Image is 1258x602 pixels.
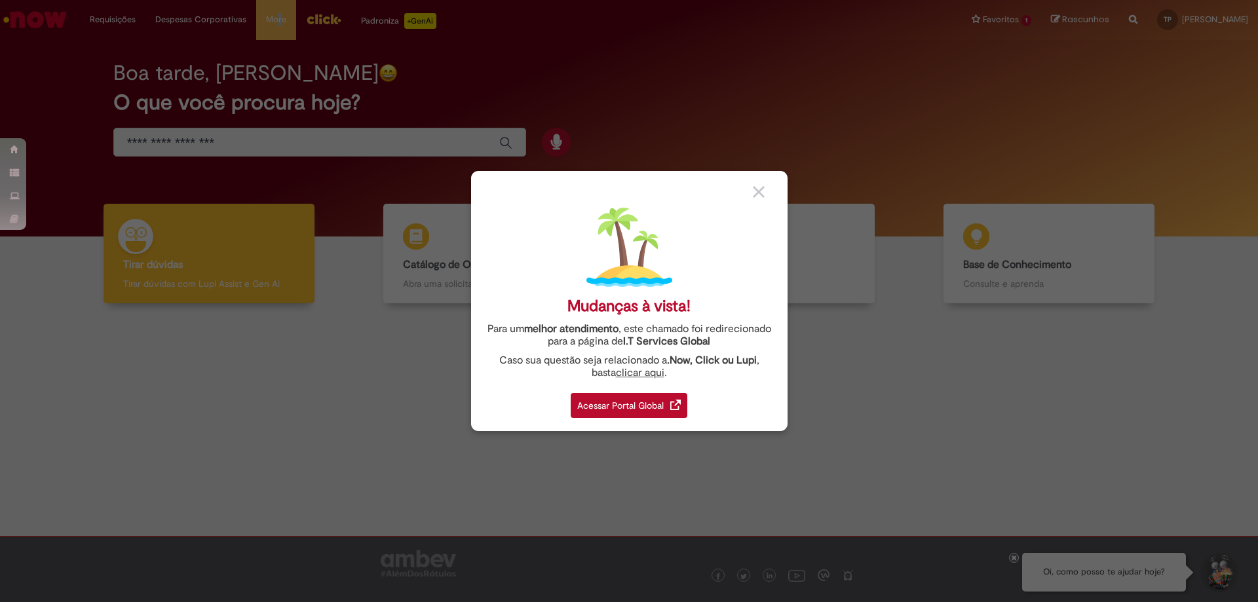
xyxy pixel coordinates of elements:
div: Caso sua questão seja relacionado a , basta . [481,354,778,379]
img: redirect_link.png [670,400,681,410]
img: island.png [586,204,672,290]
img: close_button_grey.png [753,186,765,198]
div: Acessar Portal Global [571,393,687,418]
div: Para um , este chamado foi redirecionado para a página de [481,323,778,348]
a: I.T Services Global [623,328,710,348]
div: Mudanças à vista! [567,297,691,316]
a: clicar aqui [616,359,664,379]
strong: .Now, Click ou Lupi [667,354,757,367]
strong: melhor atendimento [524,322,619,335]
a: Acessar Portal Global [571,386,687,418]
